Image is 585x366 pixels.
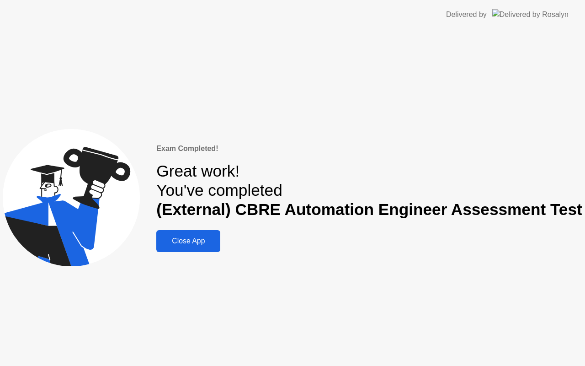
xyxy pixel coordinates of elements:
[156,143,582,154] div: Exam Completed!
[492,9,569,20] img: Delivered by Rosalyn
[159,237,218,245] div: Close App
[156,200,582,218] b: (External) CBRE Automation Engineer Assessment Test
[446,9,487,20] div: Delivered by
[156,161,582,220] div: Great work! You've completed
[156,230,220,252] button: Close App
